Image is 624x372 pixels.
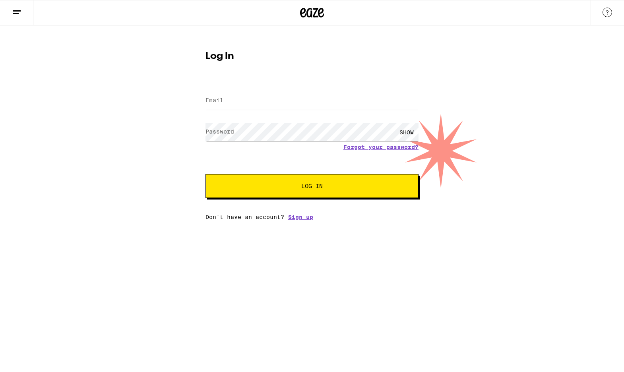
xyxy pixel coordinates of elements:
button: Log In [205,174,419,198]
span: Hi. Need any help? [5,6,57,12]
label: Email [205,97,223,103]
a: Forgot your password? [343,144,419,150]
div: Don't have an account? [205,214,419,220]
span: Log In [301,183,323,189]
div: SHOW [395,123,419,141]
label: Password [205,128,234,135]
h1: Log In [205,52,419,61]
a: Sign up [288,214,313,220]
input: Email [205,92,419,110]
